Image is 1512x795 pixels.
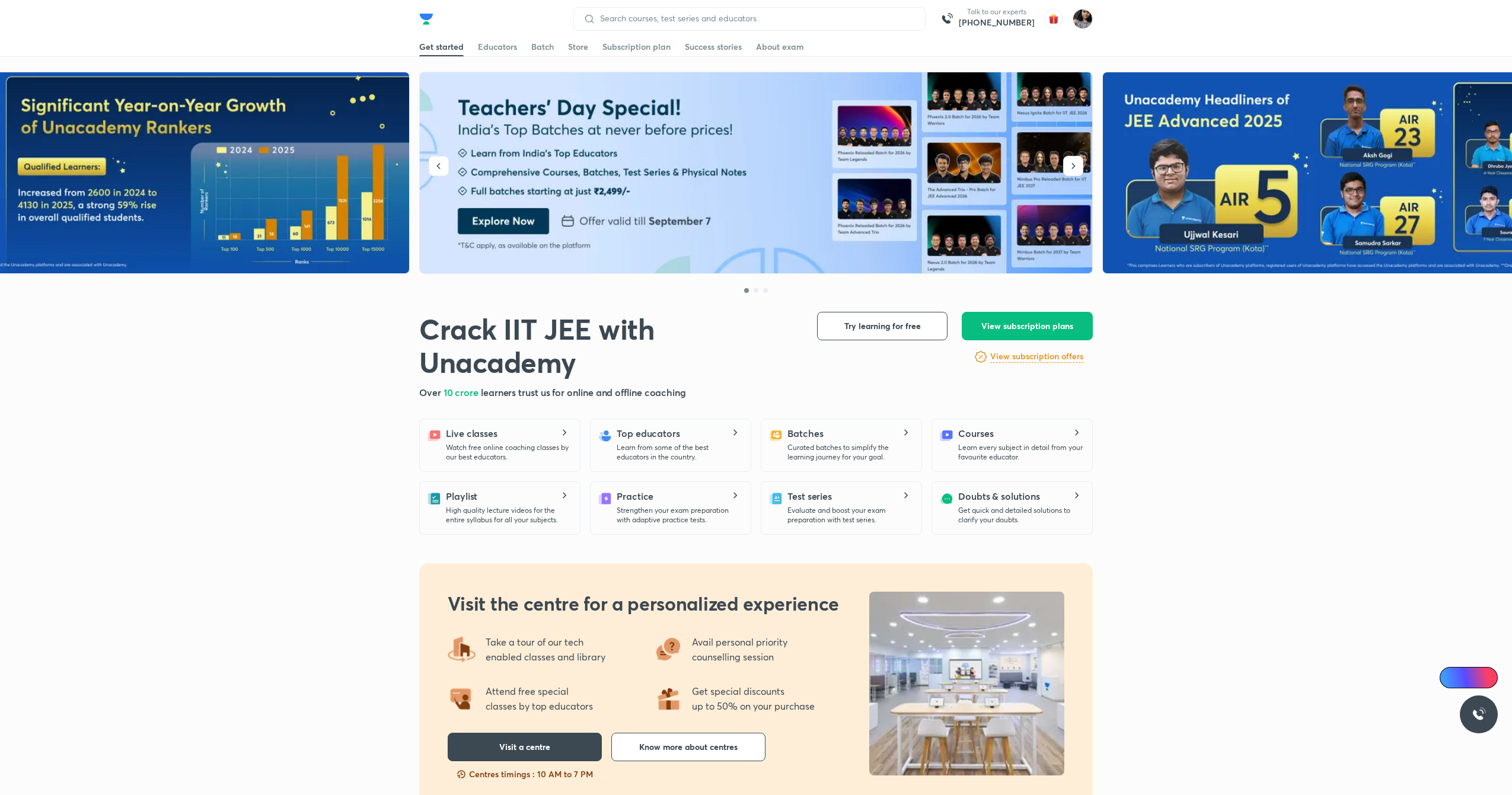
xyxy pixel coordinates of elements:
[756,37,804,56] a: About exam
[958,489,1040,503] h5: Doubts & solutions
[419,12,433,26] img: Company Logo
[1447,673,1456,682] img: Icon
[486,684,593,714] p: Attend free special classes by top educators
[959,17,1035,28] a: [PHONE_NUMBER]
[1472,707,1486,721] img: ttu
[962,312,1093,340] button: View subscription plans
[844,320,921,332] span: Try learning for free
[446,489,477,503] h5: Playlist
[469,768,593,780] p: Centres timings : 10 AM to 7 PM
[448,592,839,615] h2: Visit the centre for a personalized experience
[787,506,912,525] p: Evaluate and boost your exam preparation with test series.
[419,312,798,378] h1: Crack IIT JEE with Unacademy
[1044,9,1063,28] img: avatar
[446,443,570,462] p: Watch free online coaching classes by our best educators.
[935,7,959,31] img: call-us
[817,312,948,340] button: Try learning for free
[958,506,1083,525] p: Get quick and detailed solutions to clarify your doubts.
[869,592,1064,775] img: uncentre_LP_b041622b0f.jpg
[617,426,680,440] h5: Top educators
[595,14,916,23] input: Search courses, test series and educators
[787,443,912,462] p: Curated batches to simplify the learning journey for your goal.
[481,386,686,398] span: learners trust us for online and offline coaching
[1073,9,1093,29] img: Rakhi Sharma
[478,37,517,56] a: Educators
[990,350,1083,363] h6: View subscription offers
[531,41,554,53] div: Batch
[486,634,605,665] p: Take a tour of our tech enabled classes and library
[685,41,742,53] div: Success stories
[568,37,588,56] a: Store
[692,634,790,665] p: Avail personal priority counselling session
[448,733,602,761] button: Visit a centre
[531,37,554,56] a: Batch
[419,37,464,56] a: Get started
[685,37,742,56] a: Success stories
[958,443,1083,462] p: Learn every subject in detail from your favourite educator.
[617,506,741,525] p: Strengthen your exam preparation with adaptive practice tests.
[448,635,476,663] img: offering4.png
[611,733,765,761] button: Know more about centres
[959,7,1035,17] p: Talk to our experts
[568,41,588,53] div: Store
[692,684,815,714] p: Get special discounts up to 50% on your purchase
[1440,667,1498,688] a: Ai Doubts
[654,635,682,663] img: offering3.png
[654,684,682,713] img: offering1.png
[958,426,993,440] h5: Courses
[419,386,444,398] span: Over
[446,506,570,525] p: High quality lecture videos for the entire syllabus for all your subjects.
[444,386,481,398] span: 10 crore
[756,41,804,53] div: About exam
[602,41,671,53] div: Subscription plan
[448,684,476,713] img: offering2.png
[639,741,738,753] span: Know more about centres
[456,768,467,780] img: slots-fillng-fast
[602,37,671,56] a: Subscription plan
[499,741,550,753] span: Visit a centre
[419,41,464,53] div: Get started
[787,489,832,503] h5: Test series
[787,426,823,440] h5: Batches
[1459,673,1491,682] span: Ai Doubts
[990,350,1083,364] a: View subscription offers
[981,320,1073,332] span: View subscription plans
[478,41,517,53] div: Educators
[617,489,653,503] h5: Practice
[446,426,497,440] h5: Live classes
[617,443,741,462] p: Learn from some of the best educators in the country.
